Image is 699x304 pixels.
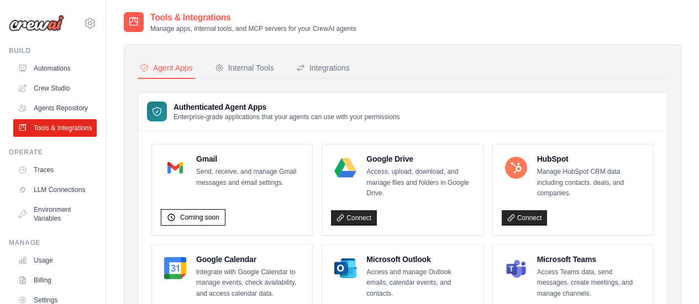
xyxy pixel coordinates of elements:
p: Access Teams data, send messages, create meetings, and manage channels. [537,267,644,300]
div: Integrations [296,62,350,73]
img: Microsoft Outlook Logo [334,257,356,279]
h4: HubSpot [537,153,644,164]
h4: Microsoft Outlook [366,254,474,265]
div: Manage [9,238,97,247]
a: Agents Repository [13,99,97,117]
h4: Microsoft Teams [537,254,644,265]
h3: Authenticated Agent Apps [174,102,400,113]
img: Logo [9,15,64,31]
p: Integrate with Google Calendar to manage events, check availability, and access calendar data. [196,267,303,300]
img: Google Calendar Logo [164,257,186,279]
div: Agent Apps [140,62,193,73]
img: Gmail Logo [164,157,186,179]
button: Integrations [294,58,352,79]
div: Build [9,46,97,55]
span: Coming soon [180,213,219,222]
a: Connect [502,210,548,226]
a: Traces [13,161,97,179]
a: Tools & Integrations [13,119,97,137]
a: Automations [13,60,97,77]
a: Usage [13,252,97,269]
a: LLM Connections [13,181,97,199]
div: Internal Tools [215,62,274,73]
button: Internal Tools [213,58,276,79]
p: Manage apps, internal tools, and MCP servers for your CrewAI agents [150,24,356,33]
h4: Google Calendar [196,254,303,265]
p: Access, upload, download, and manage files and folders in Google Drive. [366,167,474,199]
button: Agent Apps [138,58,195,79]
a: Billing [13,271,97,289]
a: Environment Variables [13,201,97,227]
p: Manage HubSpot CRM data including contacts, deals, and companies. [537,167,644,199]
h2: Tools & Integrations [150,11,356,24]
a: Crew Studio [13,79,97,97]
p: Access and manage Outlook emails, calendar events, and contacts. [366,267,474,300]
h4: Google Drive [366,153,474,164]
img: Microsoft Teams Logo [505,257,527,279]
div: Operate [9,148,97,157]
img: HubSpot Logo [505,157,527,179]
p: Send, receive, and manage Gmail messages and email settings. [196,167,303,188]
p: Enterprise-grade applications that your agents can use with your permissions [174,113,400,121]
img: Google Drive Logo [334,157,356,179]
h4: Gmail [196,153,303,164]
a: Connect [331,210,377,226]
